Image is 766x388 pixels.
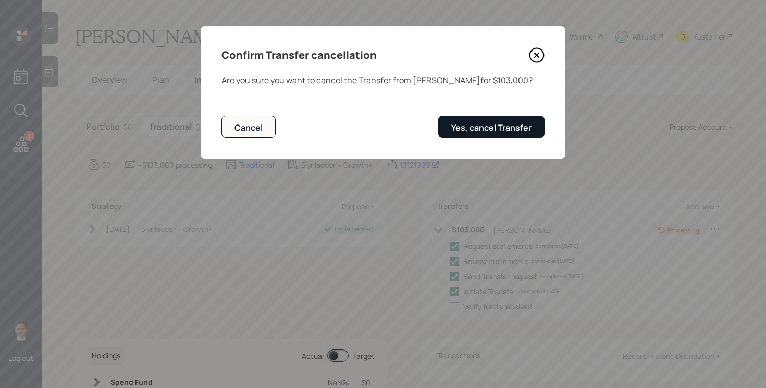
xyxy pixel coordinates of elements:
button: Cancel [221,116,276,138]
div: Cancel [234,122,263,133]
h4: Confirm Transfer cancellation [221,47,377,64]
div: Are you sure you want to cancel the Transfer from [PERSON_NAME] for $103,000 ? [221,74,545,86]
div: Yes, cancel Transfer [451,122,532,133]
button: Yes, cancel Transfer [438,116,545,138]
